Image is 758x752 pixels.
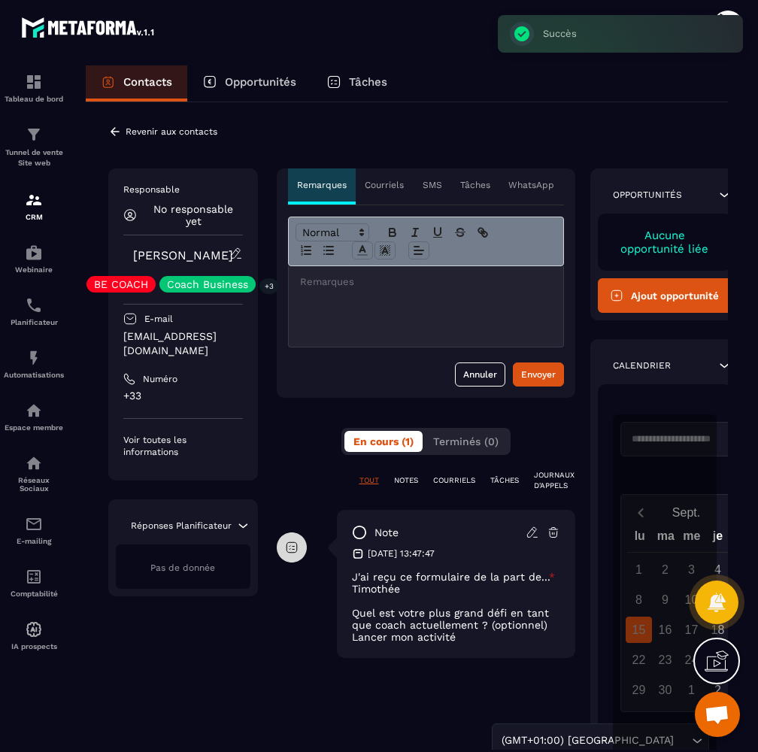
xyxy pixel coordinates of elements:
a: automationsautomationsAutomatisations [4,338,64,390]
img: formation [25,126,43,144]
a: Opportunités [187,65,311,102]
img: formation [25,73,43,91]
p: Quel est votre plus grand défi en tant que coach actuellement ? (optionnel) [352,607,560,631]
p: Réponses Planificateur [131,520,232,532]
p: [DATE] 13:47:47 [368,547,435,559]
p: Responsable [123,183,243,196]
span: (GMT+01:00) [GEOGRAPHIC_DATA] [498,732,677,749]
a: automationsautomationsWebinaire [4,232,64,285]
button: Terminés (0) [424,431,508,452]
p: Opportunités [225,75,296,89]
a: [PERSON_NAME] [133,248,233,262]
img: automations [25,402,43,420]
a: formationformationTunnel de vente Site web [4,114,64,180]
div: Ouvrir le chat [695,692,740,737]
p: Lancer mon activité [352,631,560,643]
p: Revenir aux contacts [126,126,217,137]
a: formationformationCRM [4,180,64,232]
a: Contacts [86,65,187,102]
p: note [374,526,399,540]
img: accountant [25,568,43,586]
p: WhatsApp [508,179,554,191]
img: automations [25,620,43,638]
p: Voir toutes les informations [123,434,243,458]
p: Aucune opportunité liée [613,229,717,256]
img: automations [25,244,43,262]
p: Tâches [460,179,490,191]
span: Terminés (0) [433,435,499,447]
div: 4 [705,556,731,583]
p: Webinaire [4,265,64,274]
p: TOUT [359,475,379,486]
p: CRM [4,213,64,221]
p: Tableau de bord [4,95,64,103]
div: 2 [705,677,731,703]
a: automationsautomationsEspace membre [4,390,64,443]
a: social-networksocial-networkRéseaux Sociaux [4,443,64,504]
img: social-network [25,454,43,472]
p: +3 [259,278,279,294]
span: En cours (1) [353,435,414,447]
p: No responsable yet [144,203,243,227]
img: automations [25,349,43,367]
p: Tunnel de vente Site web [4,147,64,168]
p: Opportunités [613,189,682,201]
button: En cours (1) [344,431,423,452]
p: Timothée [352,583,560,595]
p: J'ai reçu ce formulaire de la part de... [352,571,560,583]
div: je [705,526,731,552]
a: schedulerschedulerPlanificateur [4,285,64,338]
p: Calendrier [613,359,671,371]
p: Contacts [123,75,172,89]
button: Ajout opportunité [598,278,732,313]
p: Automatisations [4,371,64,379]
p: SMS [423,179,442,191]
p: COURRIELS [433,475,475,486]
a: accountantaccountantComptabilité [4,556,64,609]
img: logo [21,14,156,41]
p: NOTES [394,475,418,486]
a: Tâches [311,65,402,102]
img: formation [25,191,43,209]
p: +33 [123,389,243,403]
p: Planificateur [4,318,64,326]
a: formationformationTableau de bord [4,62,64,114]
p: TÂCHES [490,475,519,486]
button: Annuler [455,362,505,387]
p: Courriels [365,179,404,191]
p: BE COACH [94,279,148,290]
p: Réseaux Sociaux [4,476,64,493]
p: Remarques [297,179,347,191]
a: emailemailE-mailing [4,504,64,556]
span: Pas de donnée [150,562,215,573]
p: JOURNAUX D'APPELS [534,470,575,491]
div: Envoyer [521,367,556,382]
p: Numéro [143,373,177,385]
img: email [25,515,43,533]
p: Coach Business [167,279,248,290]
p: E-mail [144,313,173,325]
p: E-mailing [4,537,64,545]
button: Envoyer [513,362,564,387]
p: Tâches [349,75,387,89]
p: Espace membre [4,423,64,432]
p: IA prospects [4,642,64,650]
p: Comptabilité [4,590,64,598]
img: scheduler [25,296,43,314]
p: [EMAIL_ADDRESS][DOMAIN_NAME] [123,329,243,358]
